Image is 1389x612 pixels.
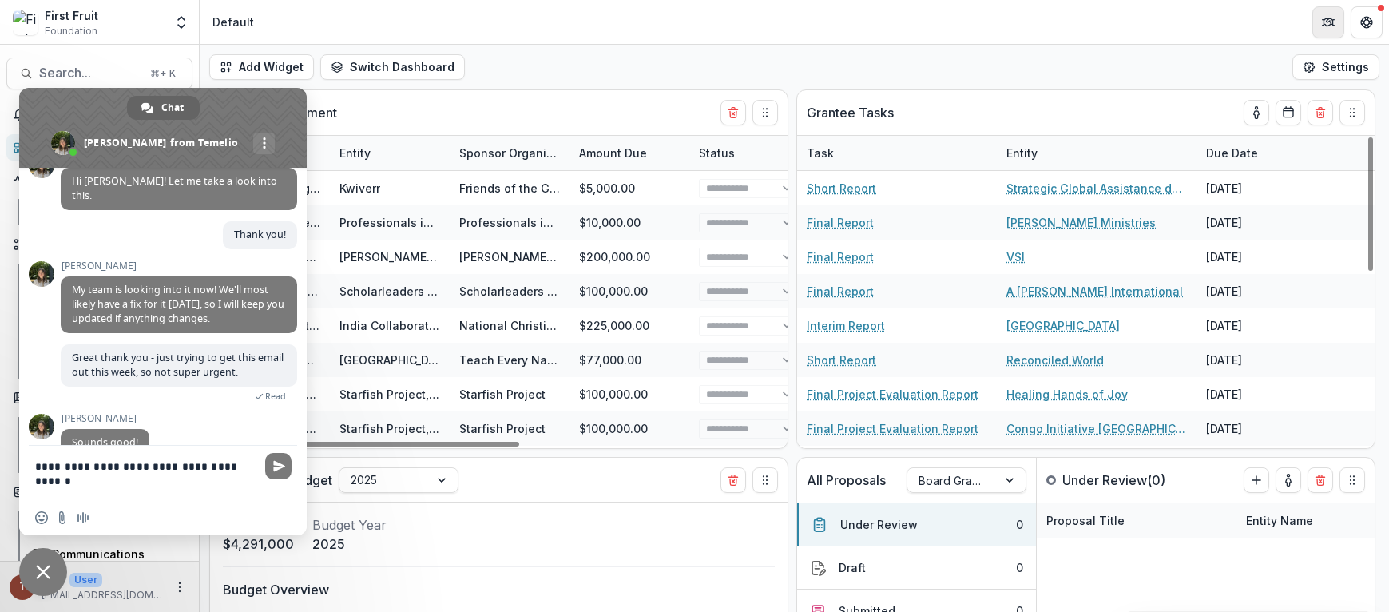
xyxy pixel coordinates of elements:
button: Partners [1312,6,1344,38]
div: Entity [997,136,1197,170]
p: 2025 [312,535,387,554]
div: Due Date [1197,136,1316,170]
a: Final Report [807,214,874,231]
div: Status [689,145,744,161]
a: Strategic Global Assistance dba LeaderSource SGA [1006,180,1187,197]
div: Entity [997,145,1047,161]
div: $100,000.00 [569,274,689,308]
div: $77,000.00 [569,343,689,377]
a: Starfish Project, Inc. [339,422,452,435]
a: Dashboard [6,134,192,161]
div: Entity [330,136,450,170]
a: Interim Report [807,317,885,334]
div: $5,000.00 [569,171,689,205]
button: Get Help [1351,6,1383,38]
button: Drag [752,100,778,125]
button: Open Documents [6,385,192,411]
button: Open entity switcher [170,6,192,38]
button: toggle-assigned-to-me [1244,100,1269,125]
span: My team is looking into it now! We'll most likely have a fix for it [DATE], so I will keep you up... [72,283,284,325]
div: Sponsor Organization [450,136,569,170]
div: Task [797,145,843,161]
a: Starfish Project, Inc. [339,387,452,401]
button: Settings [1292,54,1379,80]
div: Teach Every Nation USA Inc, [459,352,560,368]
button: Under Review0 [797,503,1036,546]
div: First Fruit [45,7,98,24]
span: Send a file [56,511,69,524]
div: Scholarleaders International [459,283,560,300]
a: Final Project Evaluation Report [807,386,978,403]
button: toggle-assigned-to-me [1276,467,1301,493]
span: Read [265,391,286,402]
button: Calendar [1276,100,1301,125]
p: $4,291,000 [223,535,300,554]
button: Switch Dashboard [320,54,465,80]
span: [PERSON_NAME] [61,413,149,424]
a: Communications [26,541,192,567]
a: Healing Hands of Joy [1006,386,1128,403]
button: Open Contacts [6,479,192,505]
div: Under Review [840,516,918,533]
div: $200,000.00 [569,240,689,274]
a: [GEOGRAPHIC_DATA] [1006,317,1120,334]
a: Kwiverr [339,181,380,195]
div: Communications [51,546,180,562]
p: User [69,573,102,587]
div: Proposal Title [1037,503,1236,538]
div: Amount Due [569,136,689,170]
button: Delete card [720,467,746,493]
span: Search... [39,66,141,81]
div: [PERSON_NAME] Ministries [459,248,560,265]
button: Drag [752,467,778,493]
span: Insert an emoji [35,511,48,524]
a: A [PERSON_NAME] International [1006,283,1183,300]
div: ⌘ + K [147,65,179,82]
button: Notifications197 [6,102,192,128]
button: Open Workflows [6,232,192,257]
span: Thank you! [234,228,286,241]
a: [PERSON_NAME] Ministries [339,250,489,264]
a: Professionals in [DEMOGRAPHIC_DATA] Philanthropy [339,216,631,229]
a: Reconciled World [1006,352,1104,368]
div: National Christian Foundation [459,317,560,334]
a: Final Report [807,283,874,300]
div: Proposal Title [1037,512,1134,529]
div: Friends of the Great Commission [459,180,560,197]
div: Draft [839,559,866,576]
div: [DATE] [1197,205,1316,240]
div: Default [212,14,254,30]
div: Status [689,136,809,170]
p: All Proposals [807,471,886,490]
div: Entity [330,145,380,161]
span: Foundation [45,24,97,38]
p: Budget Overview [223,580,775,599]
a: Short Report [807,180,876,197]
a: India Collaboration [339,319,446,332]
button: Open Activity [6,167,192,193]
a: Final Report [807,248,874,265]
div: [DATE] [1197,343,1316,377]
a: VSI [1006,248,1025,265]
div: $225,000.00 [569,308,689,343]
div: $100,000.00 [569,377,689,411]
nav: breadcrumb [206,10,260,34]
p: [EMAIL_ADDRESS][DOMAIN_NAME] [42,588,164,602]
button: Delete card [1308,100,1333,125]
img: First Fruit [13,10,38,35]
div: Entity Name [1236,512,1323,529]
div: Task [797,136,997,170]
div: Amount Due [569,145,657,161]
button: Add Widget [209,54,314,80]
span: Sounds good! [72,435,138,449]
div: Starfish Project [459,420,546,437]
button: Delete card [720,100,746,125]
div: Starfish Project [459,386,546,403]
div: [DATE] [1197,171,1316,205]
div: 0 [1016,516,1023,533]
div: [DATE] [1197,308,1316,343]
